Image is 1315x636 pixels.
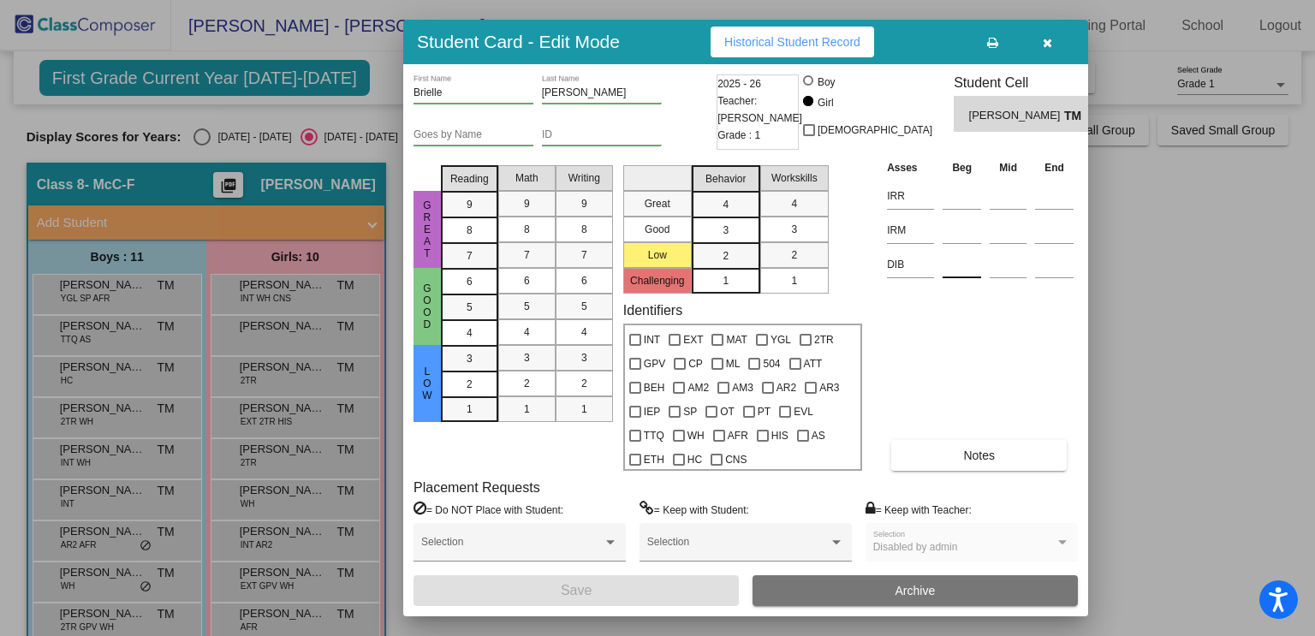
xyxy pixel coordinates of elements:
input: assessment [887,183,934,209]
span: 3 [581,350,587,366]
th: Beg [938,158,985,177]
span: 7 [467,248,473,264]
span: 4 [581,324,587,340]
span: Low [419,366,435,401]
div: Girl [817,95,834,110]
span: Notes [963,449,995,462]
span: 2 [467,377,473,392]
span: AR2 [777,377,796,398]
span: 2 [581,376,587,391]
span: Reading [450,171,489,187]
button: Historical Student Record [711,27,874,57]
label: = Keep with Student: [640,501,749,518]
span: 1 [581,401,587,417]
span: 6 [467,274,473,289]
span: Workskills [771,170,818,186]
span: AS [812,425,825,446]
span: 4 [791,196,797,211]
span: 1 [467,401,473,417]
span: 9 [467,197,473,212]
span: 4 [723,197,729,212]
span: TTQ [644,425,664,446]
span: GPV [644,354,665,374]
span: 2025 - 26 [717,75,761,92]
span: 3 [723,223,729,238]
span: CNS [725,449,747,470]
span: ATT [804,354,823,374]
span: [PERSON_NAME] [969,107,1064,125]
span: Historical Student Record [724,35,860,49]
input: goes by name [414,129,533,141]
input: assessment [887,252,934,277]
span: 7 [524,247,530,263]
span: 5 [524,299,530,314]
span: OT [720,401,735,422]
span: 1 [524,401,530,417]
span: INT [644,330,660,350]
h3: Student Card - Edit Mode [417,31,620,52]
span: 2 [524,376,530,391]
span: TM [1064,107,1088,125]
h3: Student Cell [954,74,1103,91]
span: AR3 [819,377,839,398]
span: Great [419,199,435,259]
span: IEP [644,401,660,422]
span: Archive [896,584,936,597]
label: Placement Requests [414,479,540,496]
span: Disabled by admin [873,541,958,553]
span: Behavior [705,171,746,187]
label: = Do NOT Place with Student: [414,501,563,518]
span: EXT [683,330,703,350]
span: 7 [581,247,587,263]
span: AM2 [687,377,709,398]
span: AFR [728,425,748,446]
input: assessment [887,217,934,243]
span: 4 [524,324,530,340]
span: Writing [568,170,600,186]
span: EVL [794,401,813,422]
span: WH [687,425,705,446]
span: ML [726,354,741,374]
span: 3 [791,222,797,237]
button: Notes [891,440,1067,471]
span: MAT [726,330,747,350]
span: 5 [467,300,473,315]
th: Asses [883,158,938,177]
span: SP [683,401,697,422]
span: PT [758,401,771,422]
button: Save [414,575,739,606]
span: 2TR [814,330,834,350]
span: 8 [524,222,530,237]
span: HIS [771,425,788,446]
span: 8 [581,222,587,237]
span: 5 [581,299,587,314]
div: Boy [817,74,836,90]
span: Grade : 1 [717,127,760,144]
span: 9 [581,196,587,211]
span: 1 [723,273,729,288]
span: Teacher: [PERSON_NAME] [717,92,802,127]
span: YGL [771,330,791,350]
span: Save [561,583,592,597]
span: 2 [723,248,729,264]
span: Good [419,282,435,330]
button: Archive [753,575,1078,606]
span: HC [687,449,702,470]
span: 3 [524,350,530,366]
span: 504 [763,354,780,374]
span: 8 [467,223,473,238]
span: 4 [467,325,473,341]
span: 9 [524,196,530,211]
span: Math [515,170,538,186]
span: BEH [644,377,665,398]
span: AM3 [732,377,753,398]
span: 6 [524,273,530,288]
span: [DEMOGRAPHIC_DATA] [818,120,932,140]
span: 2 [791,247,797,263]
span: 3 [467,351,473,366]
th: Mid [985,158,1031,177]
label: Identifiers [623,302,682,318]
span: CP [688,354,703,374]
label: = Keep with Teacher: [866,501,972,518]
span: 6 [581,273,587,288]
